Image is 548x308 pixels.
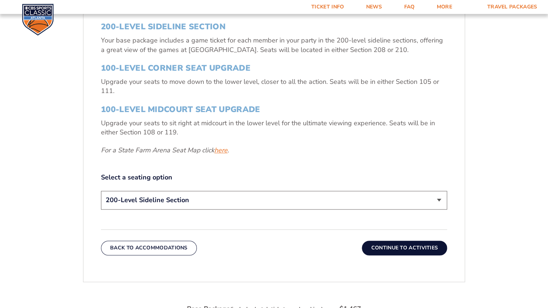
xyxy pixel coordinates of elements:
p: Upgrade your seats to move down to the lower level, closer to all the action. Seats will be in ei... [101,77,447,96]
button: Back To Accommodations [101,241,197,255]
button: Continue To Activities [362,241,447,255]
h3: 100-Level Corner Seat Upgrade [101,63,447,73]
label: Select a seating option [101,173,447,182]
img: CBS Sports Classic [22,4,54,36]
em: For a State Farm Arena Seat Map click . [101,146,229,155]
a: here [214,146,228,155]
h3: 100-Level Midcourt Seat Upgrade [101,105,447,114]
h3: 200-Level Sideline Section [101,22,447,31]
p: Upgrade your seats to sit right at midcourt in the lower level for the ultimate viewing experienc... [101,119,447,137]
p: Your base package includes a game ticket for each member in your party in the 200-level sideline ... [101,36,447,54]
